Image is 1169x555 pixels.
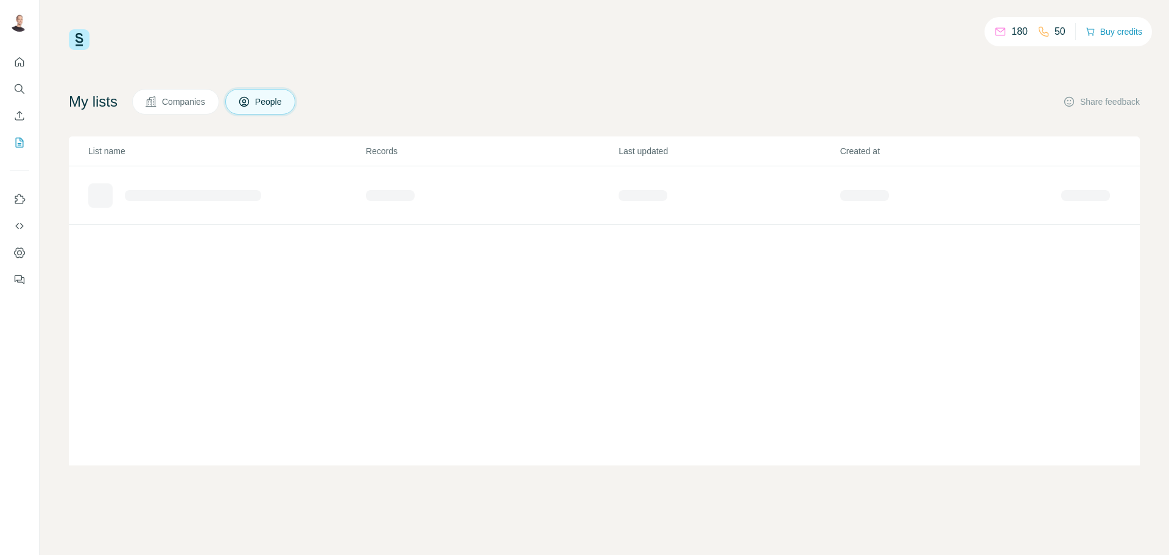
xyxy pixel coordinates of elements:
h4: My lists [69,92,118,111]
p: Last updated [619,145,838,157]
button: Buy credits [1086,23,1142,40]
img: Surfe Logo [69,29,90,50]
button: My lists [10,132,29,154]
button: Use Surfe API [10,215,29,237]
span: People [255,96,283,108]
p: List name [88,145,365,157]
button: Share feedback [1063,96,1140,108]
p: Records [366,145,617,157]
span: Companies [162,96,206,108]
button: Quick start [10,51,29,73]
button: Use Surfe on LinkedIn [10,188,29,210]
p: Created at [840,145,1060,157]
button: Search [10,78,29,100]
button: Enrich CSV [10,105,29,127]
p: 180 [1011,24,1028,39]
p: 50 [1055,24,1065,39]
button: Feedback [10,269,29,291]
button: Dashboard [10,242,29,264]
img: Avatar [10,12,29,32]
